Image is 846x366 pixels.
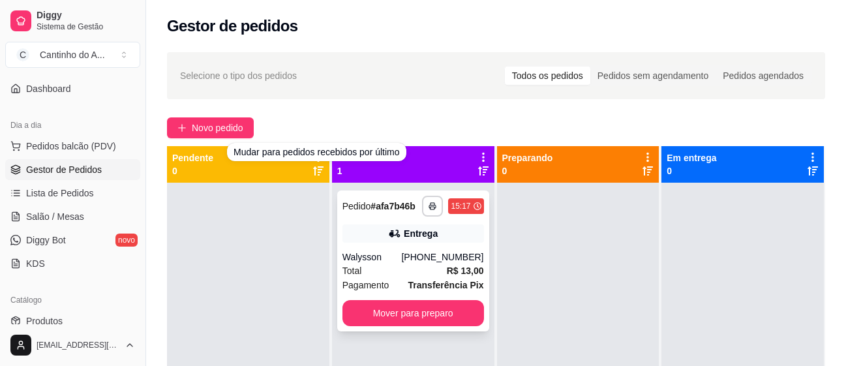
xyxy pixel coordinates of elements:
[180,69,297,83] span: Selecione o tipo dos pedidos
[167,117,254,138] button: Novo pedido
[5,159,140,180] a: Gestor de Pedidos
[5,42,140,68] button: Select a team
[37,10,135,22] span: Diggy
[26,257,45,270] span: KDS
[37,22,135,32] span: Sistema de Gestão
[5,329,140,361] button: [EMAIL_ADDRESS][DOMAIN_NAME]
[177,123,187,132] span: plus
[26,314,63,328] span: Produtos
[16,48,29,61] span: C
[342,278,389,292] span: Pagamento
[192,121,243,135] span: Novo pedido
[342,201,371,211] span: Pedido
[26,82,71,95] span: Dashboard
[5,290,140,311] div: Catálogo
[667,151,716,164] p: Em entrega
[26,210,84,223] span: Salão / Mesas
[447,266,484,276] strong: R$ 13,00
[5,5,140,37] a: DiggySistema de Gestão
[342,251,402,264] div: Walysson
[502,151,553,164] p: Preparando
[370,201,415,211] strong: # afa7b46b
[167,16,298,37] h2: Gestor de pedidos
[337,164,365,177] p: 1
[5,253,140,274] a: KDS
[227,143,406,161] div: Mudar para pedidos recebidos por último
[5,311,140,331] a: Produtos
[404,227,438,240] div: Entrega
[5,230,140,251] a: Diggy Botnovo
[26,140,116,153] span: Pedidos balcão (PDV)
[590,67,716,85] div: Pedidos sem agendamento
[667,164,716,177] p: 0
[172,164,213,177] p: 0
[5,136,140,157] button: Pedidos balcão (PDV)
[502,164,553,177] p: 0
[408,280,484,290] strong: Transferência Pix
[451,201,470,211] div: 15:17
[5,78,140,99] a: Dashboard
[5,183,140,204] a: Lista de Pedidos
[5,115,140,136] div: Dia a dia
[26,163,102,176] span: Gestor de Pedidos
[40,48,105,61] div: Cantinho do A ...
[401,251,483,264] div: [PHONE_NUMBER]
[172,151,213,164] p: Pendente
[26,187,94,200] span: Lista de Pedidos
[342,300,484,326] button: Mover para preparo
[37,340,119,350] span: [EMAIL_ADDRESS][DOMAIN_NAME]
[5,206,140,227] a: Salão / Mesas
[716,67,811,85] div: Pedidos agendados
[505,67,590,85] div: Todos os pedidos
[26,234,66,247] span: Diggy Bot
[342,264,362,278] span: Total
